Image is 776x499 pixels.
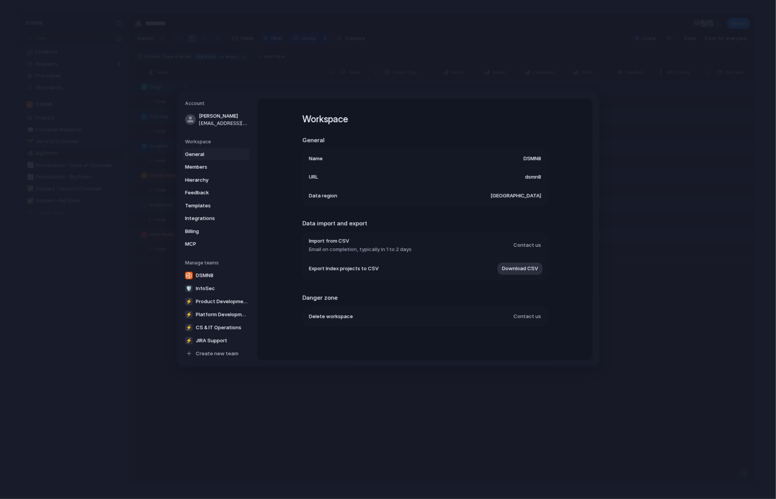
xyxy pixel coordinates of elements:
h2: Danger zone [302,294,548,302]
div: ⚡ [185,298,193,305]
span: InfoSec [196,285,215,292]
a: DSMN8 [183,269,250,282]
span: MCP [185,240,234,248]
a: Members [183,161,249,173]
div: ⚡ [185,324,193,332]
span: [EMAIL_ADDRESS][DOMAIN_NAME] [199,120,248,127]
h2: Data import and export [302,219,548,228]
a: Create new team [183,348,250,360]
a: Integrations [183,212,249,225]
h2: General [302,136,548,145]
span: Billing [185,228,234,235]
a: ⚡JIRA Support [183,335,250,347]
span: Templates [185,202,234,210]
a: Feedback [183,187,249,199]
h5: Manage teams [185,259,249,266]
a: General [183,148,249,161]
span: [GEOGRAPHIC_DATA] [491,192,541,200]
a: Hierarchy [183,174,249,186]
a: Templates [183,200,249,212]
a: 🛡InfoSec [183,282,250,295]
h1: Workspace [302,112,548,126]
span: Contact us [514,241,541,249]
a: MCP [183,238,249,250]
a: Billing [183,225,249,238]
span: Data region [309,192,337,200]
span: JIRA Support [196,337,227,345]
span: DSMN8 [196,272,213,279]
div: 🛡 [185,285,193,292]
span: Platform Development [196,311,248,318]
span: Download CSV [502,265,538,273]
a: [PERSON_NAME][EMAIL_ADDRESS][DOMAIN_NAME] [183,110,249,129]
span: dsmn8 [525,174,541,181]
span: Feedback [185,189,234,197]
span: Members [185,163,234,171]
span: Email on completion, typically in 1 to 2 days [309,246,412,253]
span: Export Index projects to CSV [309,265,379,273]
span: CS & IT Operations [196,324,241,332]
span: Contact us [514,313,541,320]
a: ⚡CS & IT Operations [183,322,250,334]
a: ⚡Product Development [183,295,250,308]
span: Import from CSV [309,237,412,245]
h5: Workspace [185,138,249,145]
span: URL [309,174,318,181]
span: Integrations [185,215,234,222]
span: Hierarchy [185,176,234,184]
span: Create new team [196,350,238,358]
span: DSMN8 [523,155,541,163]
a: ⚡Platform Development [183,309,250,321]
span: General [185,151,234,158]
button: Download CSV [497,263,543,275]
span: Delete workspace [309,313,353,320]
span: Name [309,155,323,163]
h5: Account [185,100,249,107]
span: [PERSON_NAME] [199,112,248,120]
div: ⚡ [185,337,193,345]
div: ⚡ [185,311,193,318]
span: Product Development [196,298,248,305]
